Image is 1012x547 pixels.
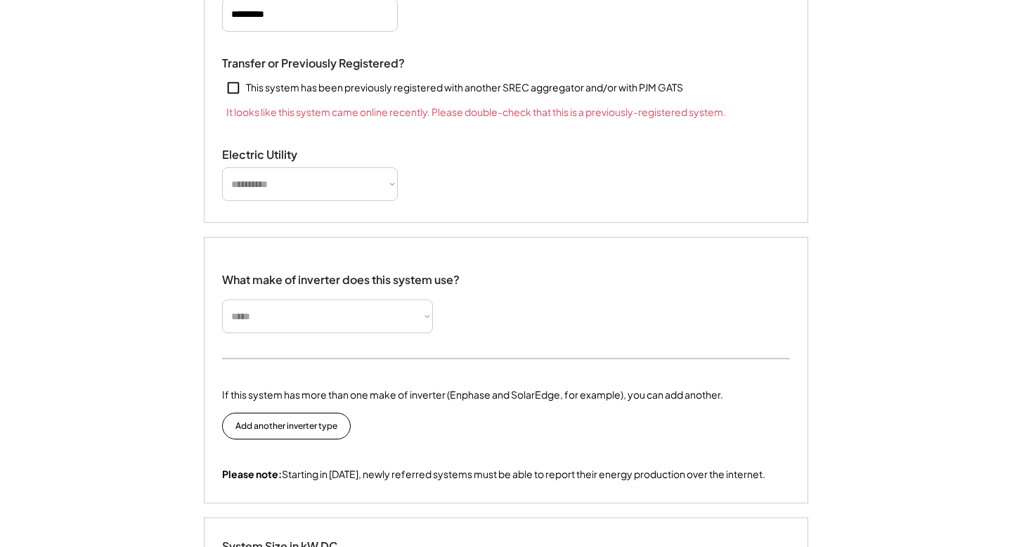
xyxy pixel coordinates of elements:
[246,81,683,95] div: This system has been previously registered with another SREC aggregator and/or with PJM GATS
[222,468,765,482] div: Starting in [DATE], newly referred systems must be able to report their energy production over th...
[222,387,723,402] div: If this system has more than one make of inverter (Enphase and SolarEdge, for example), you can a...
[222,468,282,480] strong: Please note:
[222,413,351,439] button: Add another inverter type
[222,56,405,71] div: Transfer or Previously Registered?
[222,148,363,162] div: Electric Utility
[222,105,726,120] div: It looks like this system came online recently. Please double-check that this is a previously-reg...
[222,259,460,290] div: What make of inverter does this system use?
